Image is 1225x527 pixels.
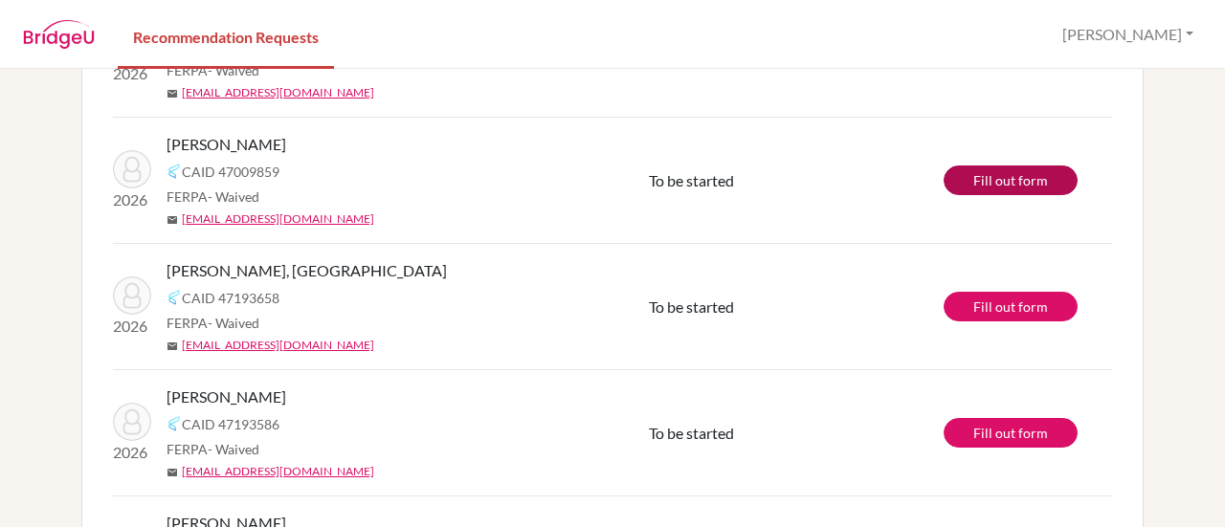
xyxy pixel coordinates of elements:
span: To be started [649,171,734,189]
img: Common App logo [167,290,182,305]
p: 2026 [113,441,151,464]
span: CAID 47193586 [182,414,279,434]
a: [EMAIL_ADDRESS][DOMAIN_NAME] [182,463,374,480]
img: BridgeU logo [23,20,95,49]
span: - Waived [208,315,259,331]
p: 2026 [113,315,151,338]
span: mail [167,340,178,352]
span: mail [167,467,178,478]
span: mail [167,214,178,226]
span: [PERSON_NAME], [GEOGRAPHIC_DATA] [167,259,447,282]
a: [EMAIL_ADDRESS][DOMAIN_NAME] [182,210,374,228]
span: FERPA [167,187,259,207]
span: mail [167,88,178,99]
span: CAID 47193658 [182,288,279,308]
span: - Waived [208,62,259,78]
span: [PERSON_NAME] [167,133,286,156]
a: Recommendation Requests [118,3,334,69]
img: De Lima, Bruno [113,403,151,441]
span: To be started [649,297,734,316]
img: Common App logo [167,416,182,431]
span: FERPA [167,439,259,459]
p: 2026 [113,62,151,85]
p: 2026 [113,188,151,211]
span: CAID 47009859 [182,162,279,182]
a: [EMAIL_ADDRESS][DOMAIN_NAME] [182,84,374,101]
a: Fill out form [944,292,1078,321]
span: FERPA [167,60,259,80]
img: Andrade, Maya [113,150,151,188]
a: Fill out form [944,165,1078,195]
img: Common App logo [167,164,182,179]
button: [PERSON_NAME] [1054,16,1202,53]
span: To be started [649,424,734,442]
span: - Waived [208,441,259,457]
span: - Waived [208,188,259,205]
a: [EMAIL_ADDRESS][DOMAIN_NAME] [182,337,374,354]
img: Davi Araujo, Thalles [113,276,151,315]
span: FERPA [167,313,259,333]
span: [PERSON_NAME] [167,385,286,408]
a: Fill out form [944,418,1078,448]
